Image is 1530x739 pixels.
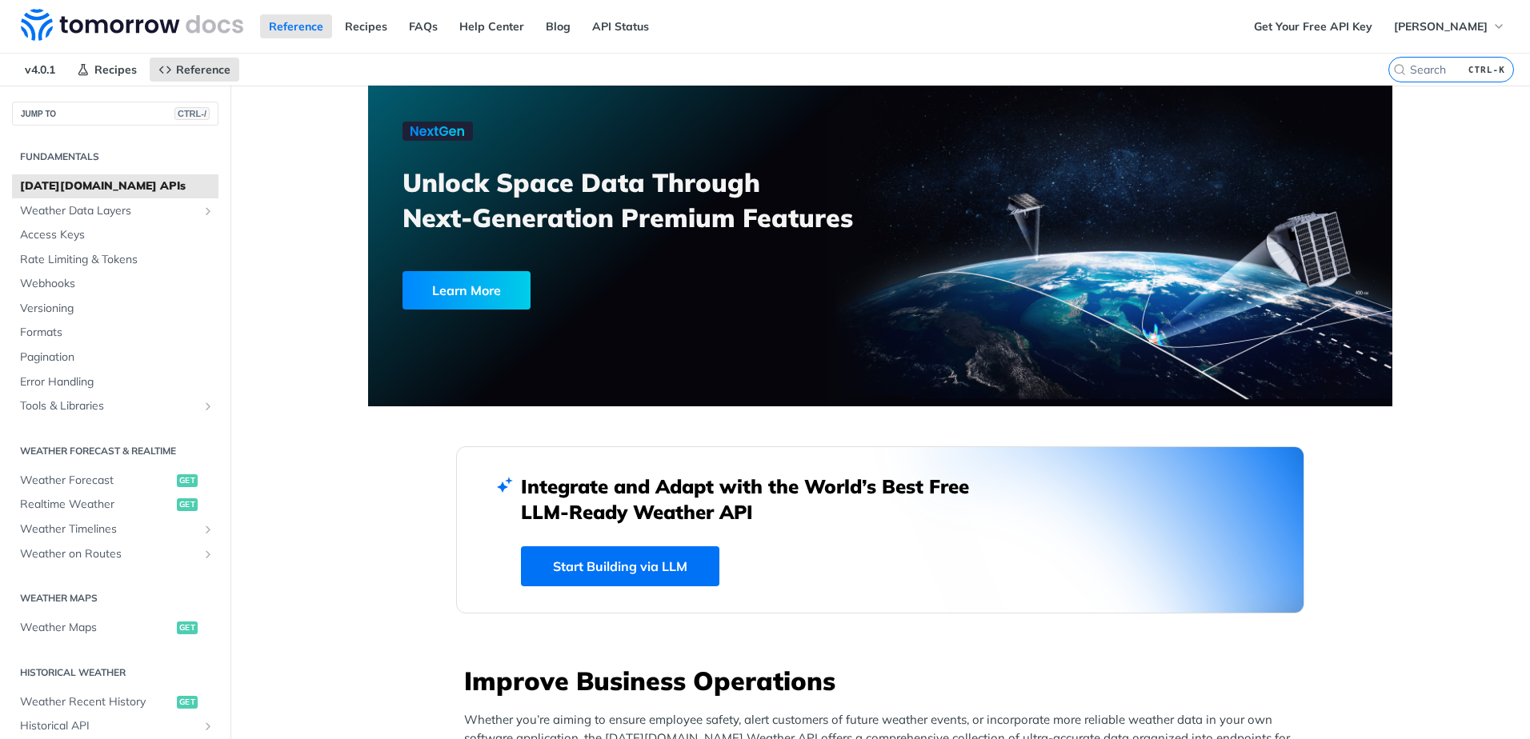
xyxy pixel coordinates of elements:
button: JUMP TOCTRL-/ [12,102,218,126]
span: Weather Data Layers [20,203,198,219]
span: get [177,696,198,709]
span: v4.0.1 [16,58,64,82]
a: Tools & LibrariesShow subpages for Tools & Libraries [12,394,218,418]
span: Weather Recent History [20,694,173,710]
span: Weather Timelines [20,521,198,537]
a: Weather Recent Historyget [12,690,218,714]
a: Weather on RoutesShow subpages for Weather on Routes [12,542,218,566]
button: Show subpages for Weather Timelines [202,523,214,536]
a: Reference [260,14,332,38]
a: Help Center [451,14,533,38]
a: Weather TimelinesShow subpages for Weather Timelines [12,517,218,541]
a: Start Building via LLM [521,546,719,586]
span: Rate Limiting & Tokens [20,252,214,268]
button: Show subpages for Historical API [202,720,214,733]
h3: Improve Business Operations [464,663,1304,698]
a: Recipes [336,14,396,38]
a: API Status [583,14,658,38]
h2: Weather Maps [12,591,218,605]
a: Realtime Weatherget [12,493,218,517]
div: Learn More [403,271,531,310]
a: Reference [150,58,239,82]
h2: Historical Weather [12,665,218,680]
a: Weather Mapsget [12,616,218,640]
button: Show subpages for Tools & Libraries [202,400,214,413]
a: Formats [12,321,218,345]
h3: Unlock Space Data Through Next-Generation Premium Features [403,165,898,235]
span: Webhooks [20,276,214,292]
a: Historical APIShow subpages for Historical API [12,714,218,738]
span: Recipes [94,62,137,77]
a: Pagination [12,346,218,369]
span: get [177,498,198,511]
span: Access Keys [20,227,214,243]
h2: Weather Forecast & realtime [12,444,218,458]
span: Weather Maps [20,620,173,636]
span: Error Handling [20,374,214,390]
span: [DATE][DOMAIN_NAME] APIs [20,178,214,194]
a: FAQs [400,14,447,38]
svg: Search [1393,63,1406,76]
span: Formats [20,325,214,341]
span: CTRL-/ [174,107,210,120]
span: Versioning [20,301,214,317]
a: Blog [537,14,579,38]
h2: Integrate and Adapt with the World’s Best Free LLM-Ready Weather API [521,473,993,525]
a: Recipes [68,58,146,82]
button: [PERSON_NAME] [1385,14,1514,38]
a: Access Keys [12,223,218,247]
a: Webhooks [12,272,218,296]
span: [PERSON_NAME] [1394,19,1488,34]
span: Pagination [20,350,214,366]
img: Tomorrow.io Weather API Docs [21,9,243,41]
img: NextGen [403,122,473,141]
span: Tools & Libraries [20,398,198,414]
a: Weather Forecastget [12,469,218,493]
a: Rate Limiting & Tokens [12,248,218,272]
span: Historical API [20,718,198,734]
span: Realtime Weather [20,497,173,513]
button: Show subpages for Weather on Routes [202,548,214,561]
span: get [177,621,198,634]
span: get [177,474,198,487]
a: Error Handling [12,370,218,394]
a: Learn More [403,271,799,310]
span: Weather Forecast [20,473,173,489]
span: Weather on Routes [20,546,198,562]
kbd: CTRL-K [1464,62,1509,78]
h2: Fundamentals [12,150,218,164]
span: Reference [176,62,230,77]
button: Show subpages for Weather Data Layers [202,205,214,218]
a: [DATE][DOMAIN_NAME] APIs [12,174,218,198]
a: Versioning [12,297,218,321]
a: Get Your Free API Key [1245,14,1381,38]
a: Weather Data LayersShow subpages for Weather Data Layers [12,199,218,223]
